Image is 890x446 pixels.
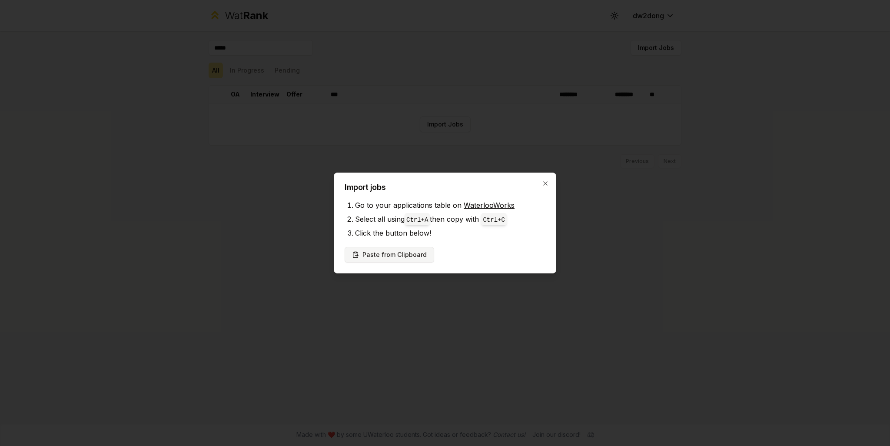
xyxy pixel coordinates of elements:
[345,247,434,263] button: Paste from Clipboard
[355,226,545,240] li: Click the button below!
[355,212,545,226] li: Select all using then copy with
[483,216,505,223] code: Ctrl+ C
[406,216,428,223] code: Ctrl+ A
[345,183,545,191] h2: Import jobs
[355,198,545,212] li: Go to your applications table on
[464,201,515,210] a: WaterlooWorks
